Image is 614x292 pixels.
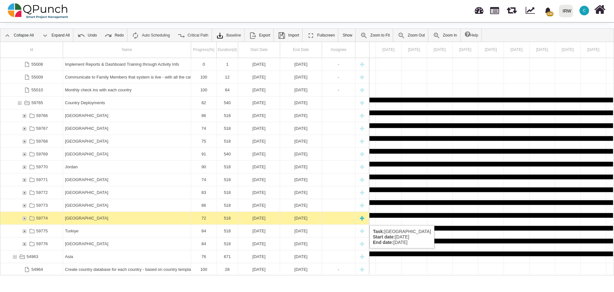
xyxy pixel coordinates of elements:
[280,135,322,147] div: 31-12-2025
[65,186,189,199] div: [GEOGRAPHIC_DATA]
[324,71,353,83] div: -
[193,84,214,96] div: 100
[193,173,214,186] div: 74
[238,122,280,135] div: 01-08-2024
[280,238,322,250] div: 31-12-2025
[240,135,278,147] div: [DATE]
[36,109,48,122] div: 59766
[219,71,236,83] div: 12
[238,263,280,276] div: 13-09-2024
[0,84,369,96] div: Task: Monthly check ins with each country Start date: 01-11-2024 End date: 03-01-2025
[322,84,355,96] div: -
[280,199,322,212] div: 31-12-2025
[339,29,355,42] a: Show
[191,42,217,58] div: Progress(%)
[280,109,322,122] div: 31-12-2025
[238,84,280,96] div: 01-11-2024
[191,71,217,83] div: 100
[217,186,238,199] div: 518
[0,135,63,147] div: 59768
[581,42,606,58] div: 08 Feb 2025
[280,173,322,186] div: 31-12-2025
[0,161,369,173] div: Task: Jordan Start date: 01-08-2024 End date: 31-12-2025
[240,173,278,186] div: [DATE]
[541,0,556,21] a: bell fill230
[191,96,217,109] div: 82
[282,148,320,160] div: [DATE]
[31,58,43,71] div: 55008
[65,84,189,96] div: Monthly check ins with each country
[0,135,369,148] div: Task: Gaza Start date: 01-08-2024 End date: 31-12-2025
[4,32,11,39] img: ic_collapse_all_24.42ac041.png
[31,71,43,83] div: 55009
[394,29,428,42] a: Zoom Out
[0,122,369,135] div: Task: Bosnia Start date: 01-08-2024 End date: 31-12-2025
[280,263,322,276] div: 10-10-2024
[217,212,238,224] div: 518
[217,96,238,109] div: 540
[0,186,369,199] div: Task: Lebanon Start date: 01-08-2024 End date: 31-12-2025
[282,84,320,96] div: [DATE]
[249,32,256,39] img: ic_export_24.4e1404f.png
[280,225,322,237] div: 31-12-2025
[219,186,236,199] div: 518
[490,4,499,14] span: Projects
[240,96,278,109] div: [DATE]
[504,42,529,58] div: 05 Feb 2025
[217,173,238,186] div: 518
[282,238,320,250] div: [DATE]
[282,96,320,109] div: [DATE]
[65,148,189,160] div: [GEOGRAPHIC_DATA]
[217,238,238,250] div: 518
[191,186,217,199] div: 83
[282,199,320,212] div: [DATE]
[128,29,173,42] a: Auto Scheduling
[191,161,217,173] div: 90
[322,71,355,83] div: -
[63,199,191,212] div: North Macedonia
[280,58,322,71] div: 31-12-2025
[193,135,214,147] div: 75
[0,225,63,237] div: 59775
[191,263,217,276] div: 100
[65,250,189,263] div: Asia
[101,29,127,42] a: Redo
[65,96,189,109] div: Country Deployments
[191,122,217,135] div: 74
[240,148,278,160] div: [DATE]
[529,42,555,58] div: 06 Feb 2025
[357,212,367,224] div: New task
[63,58,191,71] div: Implement Reports & Dashboard Training through Activity Info
[132,32,139,39] img: ic_auto_scheduling_24.ade0d5b.png
[238,148,280,160] div: 10-07-2024
[65,161,189,173] div: Jordan
[433,32,440,39] img: ic_zoom_in.48fceee.png
[282,122,320,135] div: [DATE]
[65,109,189,122] div: [GEOGRAPHIC_DATA]
[238,71,280,83] div: 21-10-2024
[104,32,112,39] img: ic_redo_24.f94b082.png
[36,161,48,173] div: 59770
[219,58,236,71] div: 1
[0,250,63,263] div: 54963
[0,71,63,83] div: 55009
[219,135,236,147] div: 518
[0,199,369,212] div: Task: North Macedonia Start date: 01-08-2024 End date: 31-12-2025
[0,109,63,122] div: 59766
[357,135,367,147] div: New task
[63,148,191,160] div: Iraq
[63,161,191,173] div: Jordan
[0,199,63,212] div: 59773
[191,173,217,186] div: 74
[282,58,320,71] div: [DATE]
[357,263,367,276] div: New task
[217,42,238,58] div: Duration(d)
[238,42,280,58] div: Start Date
[238,58,280,71] div: 31-12-2025
[36,148,48,160] div: 59769
[193,109,214,122] div: 86
[238,135,280,147] div: 01-08-2024
[542,5,553,16] div: Notification
[63,212,191,224] div: Syria
[240,71,278,83] div: [DATE]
